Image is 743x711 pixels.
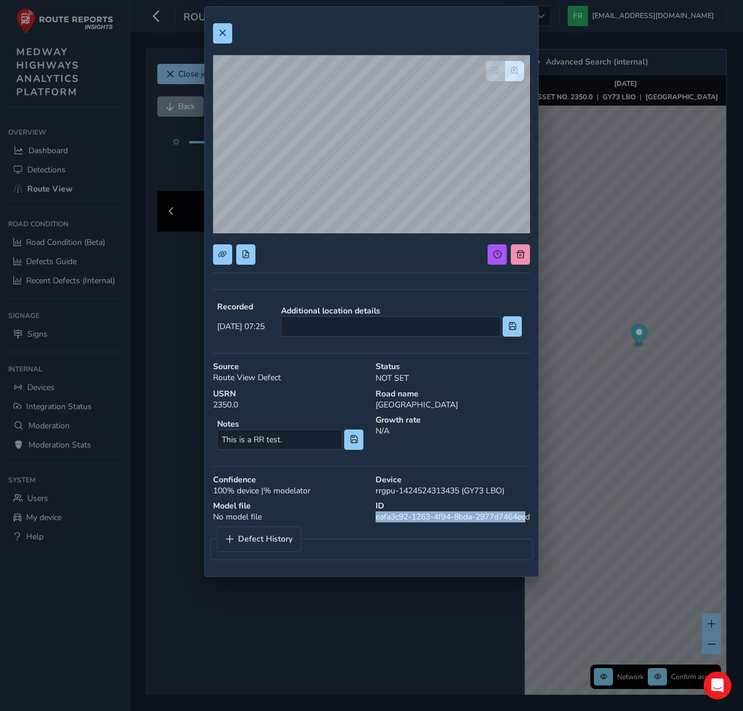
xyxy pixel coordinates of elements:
[376,414,530,425] strong: Growth rate
[217,301,265,312] strong: Recorded
[376,474,530,485] strong: Device
[209,384,371,414] div: 2350.0
[209,496,371,526] div: No model file
[376,361,530,372] strong: Status
[209,357,371,388] div: Route View Defect
[218,527,301,551] a: Defect History
[371,384,534,414] div: [GEOGRAPHIC_DATA]
[376,372,530,384] p: NOT SET
[213,361,367,372] strong: Source
[281,305,522,316] strong: Additional location details
[376,500,530,511] strong: ID
[213,500,367,511] strong: Model file
[376,388,530,399] strong: Road name
[209,470,371,500] div: 100 % device | % modelator
[371,496,534,526] div: eafa3c92-1263-4f94-8bda-2977d7464eed
[238,535,293,543] span: Defect History
[371,410,534,458] div: N/A
[217,321,265,332] span: [DATE] 07:25
[217,418,363,430] strong: Notes
[704,672,731,699] div: Open Intercom Messenger
[371,470,534,500] div: rrgpu-1424524313435 (GY73 LBO)
[213,388,367,399] strong: USRN
[213,474,367,485] strong: Confidence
